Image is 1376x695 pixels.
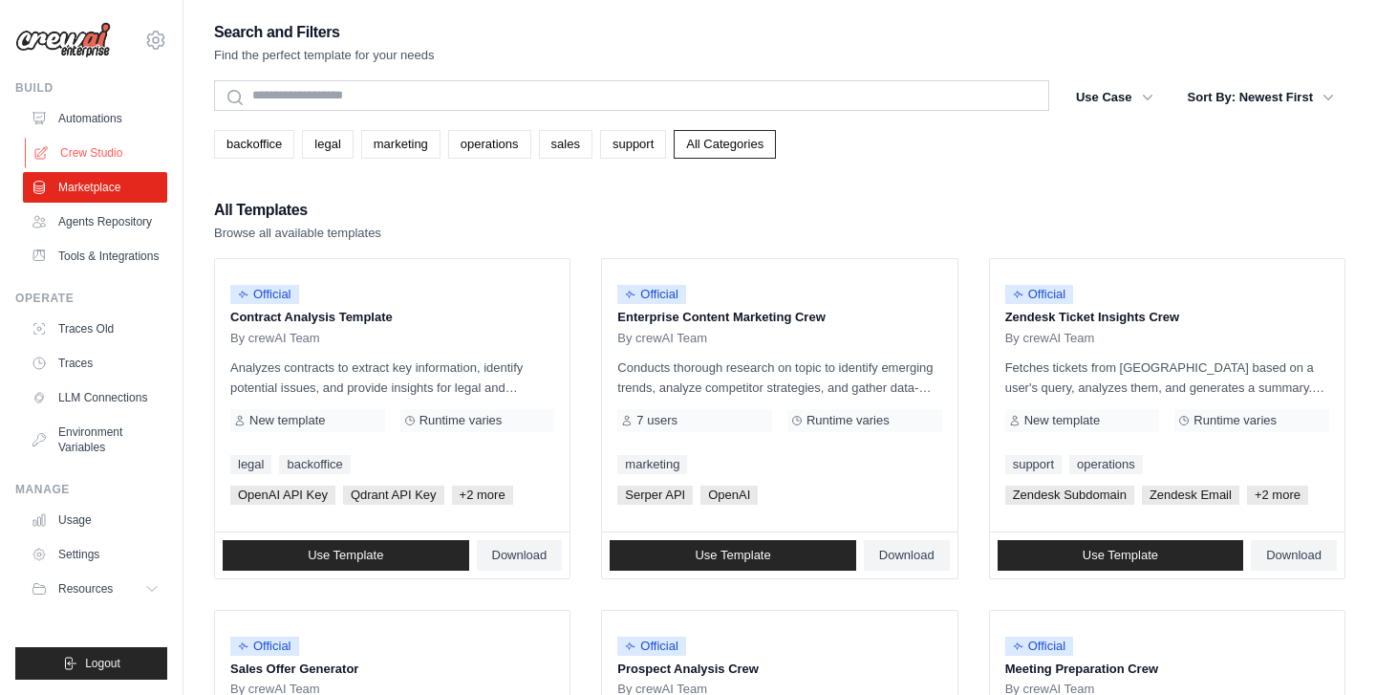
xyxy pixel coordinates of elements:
[1005,486,1134,505] span: Zendesk Subdomain
[223,540,469,571] a: Use Template
[1266,548,1322,563] span: Download
[23,574,167,604] button: Resources
[302,130,353,159] a: legal
[1005,331,1095,346] span: By crewAI Team
[617,285,686,304] span: Official
[1193,413,1277,428] span: Runtime varies
[230,331,320,346] span: By crewAI Team
[1005,285,1074,304] span: Official
[23,417,167,463] a: Environment Variables
[617,637,686,656] span: Official
[15,647,167,680] button: Logout
[23,348,167,379] a: Traces
[695,548,770,563] span: Use Template
[1005,455,1062,474] a: support
[214,19,435,46] h2: Search and Filters
[15,22,111,58] img: Logo
[1251,540,1337,571] a: Download
[23,505,167,535] a: Usage
[1005,637,1074,656] span: Official
[1176,80,1345,115] button: Sort By: Newest First
[617,455,687,474] a: marketing
[617,358,941,398] p: Conducts thorough research on topic to identify emerging trends, analyze competitor strategies, a...
[879,548,935,563] span: Download
[230,308,554,327] p: Contract Analysis Template
[23,382,167,413] a: LLM Connections
[230,285,299,304] span: Official
[452,486,513,505] span: +2 more
[1024,413,1100,428] span: New template
[419,413,503,428] span: Runtime varies
[636,413,677,428] span: 7 users
[15,482,167,497] div: Manage
[214,224,381,243] p: Browse all available templates
[610,540,856,571] a: Use Template
[1069,455,1143,474] a: operations
[361,130,441,159] a: marketing
[23,241,167,271] a: Tools & Integrations
[23,539,167,570] a: Settings
[1247,486,1308,505] span: +2 more
[279,455,350,474] a: backoffice
[674,130,776,159] a: All Categories
[617,331,707,346] span: By crewAI Team
[23,103,167,134] a: Automations
[23,206,167,237] a: Agents Repository
[617,660,941,679] p: Prospect Analysis Crew
[15,291,167,306] div: Operate
[58,581,113,597] span: Resources
[617,486,693,505] span: Serper API
[230,486,335,505] span: OpenAI API Key
[214,130,294,159] a: backoffice
[23,172,167,203] a: Marketplace
[230,358,554,398] p: Analyzes contracts to extract key information, identify potential issues, and provide insights fo...
[617,308,941,327] p: Enterprise Content Marketing Crew
[1005,308,1329,327] p: Zendesk Ticket Insights Crew
[15,80,167,96] div: Build
[806,413,890,428] span: Runtime varies
[477,540,563,571] a: Download
[230,455,271,474] a: legal
[230,637,299,656] span: Official
[448,130,531,159] a: operations
[1005,358,1329,398] p: Fetches tickets from [GEOGRAPHIC_DATA] based on a user's query, analyzes them, and generates a su...
[230,660,554,679] p: Sales Offer Generator
[1142,486,1239,505] span: Zendesk Email
[492,548,548,563] span: Download
[600,130,666,159] a: support
[308,548,383,563] span: Use Template
[864,540,950,571] a: Download
[539,130,592,159] a: sales
[25,138,169,168] a: Crew Studio
[1005,660,1329,679] p: Meeting Preparation Crew
[23,314,167,344] a: Traces Old
[214,197,381,224] h2: All Templates
[1064,80,1165,115] button: Use Case
[700,486,758,505] span: OpenAI
[85,656,120,671] span: Logout
[214,46,435,65] p: Find the perfect template for your needs
[343,486,444,505] span: Qdrant API Key
[249,413,325,428] span: New template
[998,540,1244,571] a: Use Template
[1083,548,1158,563] span: Use Template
